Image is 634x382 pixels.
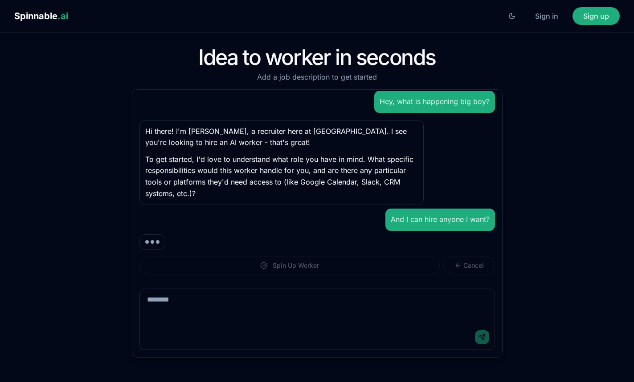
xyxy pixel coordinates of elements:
p: Add a job description to get started [132,72,503,82]
h1: Idea to worker in seconds [132,47,503,68]
p: And I can hire anyone I want? [391,214,490,225]
p: To get started, I'd love to understand what role you have in mind. What specific responsibilities... [145,154,418,199]
p: Hi there! I'm [PERSON_NAME], a recruiter here at [GEOGRAPHIC_DATA]. I see you're looking to hire ... [145,126,418,149]
span: Spinnable [14,11,68,21]
button: Sign in [524,7,569,25]
span: .ai [57,11,68,21]
p: Hey, what is happening big boy? [380,96,490,108]
button: Sign up [573,7,620,25]
button: Switch to light mode [503,7,521,25]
